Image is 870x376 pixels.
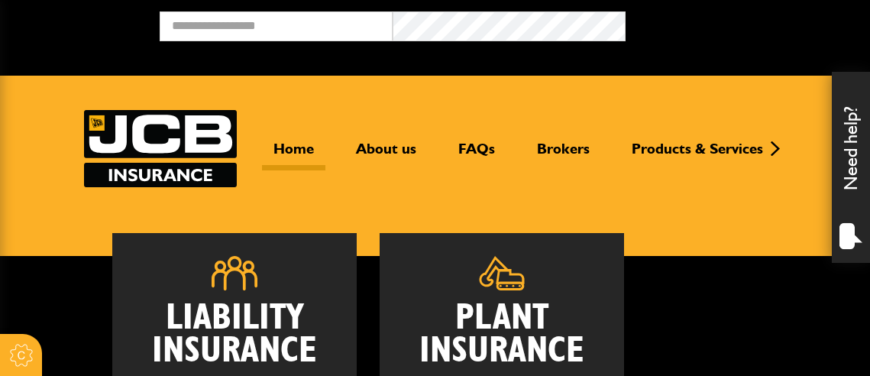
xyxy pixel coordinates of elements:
a: About us [344,140,428,170]
a: JCB Insurance Services [84,110,237,187]
img: JCB Insurance Services logo [84,110,237,187]
a: Brokers [526,140,601,170]
button: Broker Login [626,11,859,35]
a: FAQs [447,140,506,170]
div: Need help? [832,72,870,263]
h2: Plant Insurance [403,302,601,368]
a: Home [262,140,325,170]
a: Products & Services [620,140,775,170]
